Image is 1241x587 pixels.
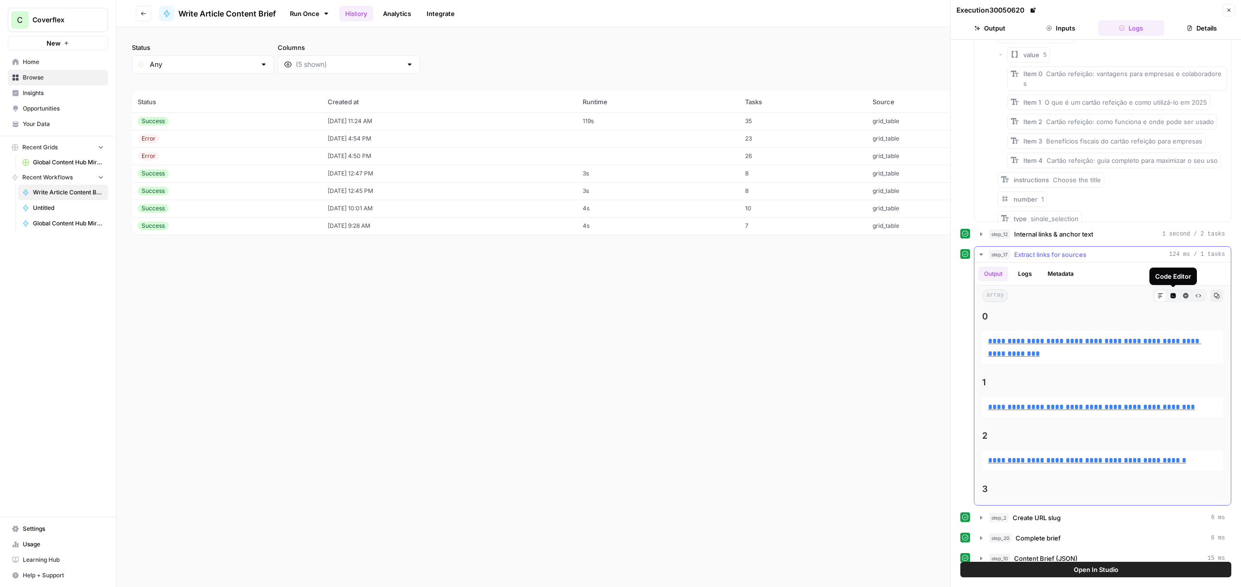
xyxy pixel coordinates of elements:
[1042,267,1080,281] button: Metadata
[132,74,1225,91] span: (7 records)
[132,91,322,112] th: Status
[982,310,1223,323] span: 0
[1053,176,1101,184] span: Choose the title
[33,204,104,212] span: Untitled
[982,429,1223,443] span: 2
[1023,98,1041,106] span: Item 1
[1043,50,1047,59] span: 5
[138,222,169,230] div: Success
[989,229,1010,239] span: step_12
[867,91,1037,112] th: Source
[23,555,104,564] span: Learning Hub
[956,5,1038,15] div: Execution 30050620
[989,533,1012,543] span: step_20
[23,571,104,580] span: Help + Support
[1023,50,1039,60] span: value
[1208,554,1225,563] span: 15 ms
[739,147,867,165] td: 26
[1098,20,1165,36] button: Logs
[23,89,104,97] span: Insights
[23,104,104,113] span: Opportunities
[138,152,159,160] div: Error
[33,158,104,167] span: Global Content Hub Mirror
[17,14,23,26] span: C
[138,187,169,195] div: Success
[159,6,276,21] a: Write Article Content Brief
[1023,137,1042,145] span: Item 3
[1211,534,1225,542] span: 6 ms
[867,182,1037,200] td: grid_table
[278,43,420,52] label: Columns
[18,155,108,170] a: Global Content Hub Mirror
[23,120,104,128] span: Your Data
[989,513,1009,523] span: step_2
[23,58,104,66] span: Home
[739,91,867,112] th: Tasks
[1012,267,1038,281] button: Logs
[974,226,1231,242] button: 1 second / 2 tasks
[33,219,104,228] span: Global Content Hub Mirror Engine
[8,8,108,32] button: Workspace: Coverflex
[1155,271,1191,281] div: Code Editor
[47,38,61,48] span: New
[8,521,108,537] a: Settings
[1013,513,1061,523] span: Create URL slug
[8,552,108,568] a: Learning Hub
[577,165,739,182] td: 3s
[1014,195,1037,203] span: number
[577,200,739,217] td: 4s
[1014,250,1086,259] span: Extract links for sources
[577,91,739,112] th: Runtime
[322,147,577,165] td: [DATE] 4:50 PM
[867,165,1037,182] td: grid_table
[739,130,867,147] td: 23
[1014,215,1027,222] span: type
[1168,20,1235,36] button: Details
[989,250,1010,259] span: step_17
[8,568,108,583] button: Help + Support
[1023,118,1042,126] span: Item 2
[1027,20,1094,36] button: Inputs
[322,165,577,182] td: [DATE] 12:47 PM
[974,510,1231,525] button: 6 ms
[1047,157,1218,164] span: Cartão refeição: guia completo para maximizar o seu uso
[1169,250,1225,259] span: 124 ms / 1 tasks
[739,112,867,130] td: 35
[1162,230,1225,238] span: 1 second / 2 tasks
[22,173,73,182] span: Recent Workflows
[974,263,1231,505] div: 124 ms / 1 tasks
[1023,157,1043,164] span: Item 4
[1045,98,1207,106] span: O que é um cartão refeição e como utilizá-lo em 2025
[18,185,108,200] a: Write Article Content Brief
[1211,513,1225,522] span: 6 ms
[296,60,402,69] input: (5 shown)
[1014,176,1049,184] span: instructions
[8,170,108,185] button: Recent Workflows
[867,200,1037,217] td: grid_table
[23,73,104,82] span: Browse
[1046,137,1202,145] span: Benefícios fiscais do cartão refeição para empresas
[18,200,108,216] a: Untitled
[8,537,108,552] a: Usage
[1014,554,1078,563] span: Content Brief (JSON)
[739,182,867,200] td: 8
[974,530,1231,546] button: 6 ms
[8,101,108,116] a: Opportunities
[1041,195,1044,203] span: 1
[322,91,577,112] th: Created at
[739,217,867,235] td: 7
[956,20,1023,36] button: Output
[339,6,373,21] a: History
[8,140,108,155] button: Recent Grids
[1074,565,1118,574] span: Open In Studio
[867,112,1037,130] td: grid_table
[867,147,1037,165] td: grid_table
[32,15,91,25] span: Coverflex
[974,247,1231,262] button: 124 ms / 1 tasks
[322,182,577,200] td: [DATE] 12:45 PM
[138,204,169,213] div: Success
[138,117,169,126] div: Success
[18,216,108,231] a: Global Content Hub Mirror Engine
[577,112,739,130] td: 119s
[577,182,739,200] td: 3s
